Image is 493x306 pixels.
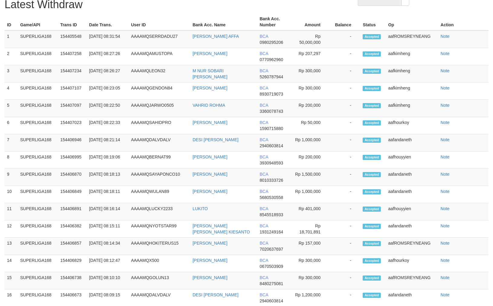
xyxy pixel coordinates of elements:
td: SUPERLIGA168 [18,48,58,65]
span: Accepted [363,293,381,298]
span: Accepted [363,34,381,39]
td: aafkimheng [386,48,438,65]
span: Accepted [363,189,381,194]
td: Rp 300,000 [291,65,329,83]
td: 154407258 [58,48,87,65]
td: 6 [5,117,18,134]
a: [PERSON_NAME] [193,275,227,280]
td: - [330,31,361,48]
th: Amount [291,13,329,31]
td: SUPERLIGA168 [18,255,58,272]
td: [DATE] 08:22:33 [87,117,129,134]
td: aafkimheng [386,65,438,83]
a: Note [441,103,450,108]
td: [DATE] 08:27:26 [87,48,129,65]
a: [PERSON_NAME] [193,155,227,159]
td: 11 [5,203,18,220]
span: Accepted [363,224,381,229]
td: Rp 1,000,000 [291,134,329,151]
td: [DATE] 08:10:10 [87,272,129,289]
td: aafROMSREYNEANG [386,238,438,255]
a: [PERSON_NAME] [193,120,227,125]
td: - [330,255,361,272]
td: aafkimheng [386,83,438,100]
a: LUKITO [193,206,208,211]
span: BCA [260,120,268,125]
td: aafhourkoy [386,117,438,134]
td: Rp 157,000 [291,238,329,255]
td: Rp 401,000 [291,203,329,220]
td: SUPERLIGA168 [18,186,58,203]
a: M NUR SOBARI [PERSON_NAME] [193,68,227,79]
td: 14 [5,255,18,272]
td: SUPERLIGA168 [18,220,58,238]
a: DESI [PERSON_NAME] [193,292,239,297]
td: AAAAMQSERRDADU27 [129,31,190,48]
td: 154406891 [58,203,87,220]
span: BCA [260,275,268,280]
td: AAAAMQLEON32 [129,65,190,83]
td: - [330,203,361,220]
td: SUPERLIGA168 [18,272,58,289]
span: Accepted [363,241,381,246]
span: BCA [260,223,268,228]
a: DESI [PERSON_NAME] [193,137,239,142]
td: [DATE] 08:14:34 [87,238,129,255]
span: 2940603814 [260,143,283,148]
a: [PERSON_NAME] AFFA [193,34,239,39]
th: Bank Acc. Number [257,13,291,31]
td: 154407023 [58,117,87,134]
a: [PERSON_NAME] [193,189,227,194]
td: AAAAMQBERNAT99 [129,151,190,169]
td: AAAAMQGENDON84 [129,83,190,100]
td: 4 [5,83,18,100]
a: Note [441,86,450,90]
td: 1 [5,31,18,48]
td: 5 [5,100,18,117]
th: Trans ID [58,13,87,31]
td: 15 [5,272,18,289]
span: Accepted [363,69,381,74]
td: aafhourkoy [386,255,438,272]
td: - [330,220,361,238]
td: [DATE] 08:26:27 [87,65,129,83]
td: 7 [5,134,18,151]
td: SUPERLIGA168 [18,151,58,169]
td: SUPERLIGA168 [18,83,58,100]
span: 5680530558 [260,195,283,200]
td: aafhouyyien [386,151,438,169]
td: AAAAMQLUCKY2233 [129,203,190,220]
span: 0670503909 [260,264,283,269]
td: - [330,83,361,100]
td: - [330,65,361,83]
td: 10 [5,186,18,203]
td: [DATE] 08:22:50 [87,100,129,117]
td: Rp 50,000,000 [291,31,329,48]
a: Note [441,258,450,263]
span: 3360078743 [260,109,283,114]
a: Note [441,120,450,125]
a: Note [441,137,450,142]
a: Note [441,275,450,280]
th: Game/API [18,13,58,31]
td: 154406738 [58,272,87,289]
span: Accepted [363,103,381,108]
a: Note [441,51,450,56]
span: BCA [260,68,268,73]
td: 154407097 [58,100,87,117]
span: BCA [260,241,268,246]
td: 13 [5,238,18,255]
span: BCA [260,155,268,159]
span: 7020637697 [260,247,283,252]
td: [DATE] 08:31:54 [87,31,129,48]
td: Rp 300,000 [291,255,329,272]
td: Rp 207,297 [291,48,329,65]
td: AAAAMQJARWO0505 [129,100,190,117]
a: Note [441,292,450,297]
span: 0770962960 [260,57,283,62]
span: 8480275081 [260,281,283,286]
span: BCA [260,103,268,108]
a: VAHRID ROHMA [193,103,225,108]
td: aafandaneth [386,169,438,186]
td: Rp 1,500,000 [291,169,329,186]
